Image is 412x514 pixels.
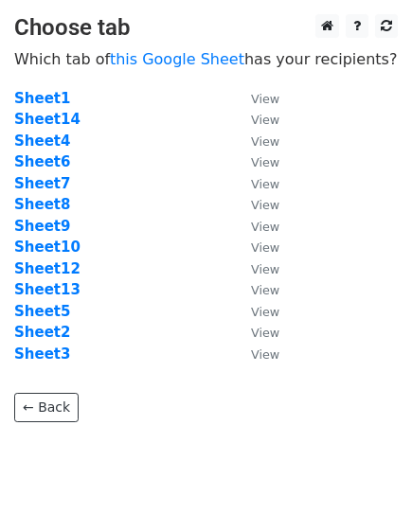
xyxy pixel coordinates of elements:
[251,92,279,106] small: View
[251,155,279,169] small: View
[14,196,70,213] a: Sheet8
[251,198,279,212] small: View
[232,111,279,128] a: View
[14,346,70,363] a: Sheet3
[232,281,279,298] a: View
[14,49,398,69] p: Which tab of has your recipients?
[232,239,279,256] a: View
[251,347,279,362] small: View
[232,196,279,213] a: View
[14,153,70,170] a: Sheet6
[251,220,279,234] small: View
[14,133,70,150] a: Sheet4
[251,305,279,319] small: View
[232,324,279,341] a: View
[14,175,70,192] a: Sheet7
[251,283,279,297] small: View
[14,281,81,298] a: Sheet13
[14,111,81,128] a: Sheet14
[14,90,70,107] a: Sheet1
[14,218,70,235] a: Sheet9
[232,90,279,107] a: View
[232,133,279,150] a: View
[232,260,279,277] a: View
[251,177,279,191] small: View
[251,326,279,340] small: View
[232,218,279,235] a: View
[14,260,81,277] a: Sheet12
[251,262,279,276] small: View
[14,303,70,320] a: Sheet5
[232,303,279,320] a: View
[14,14,398,42] h3: Choose tab
[14,239,81,256] a: Sheet10
[251,240,279,255] small: View
[232,175,279,192] a: View
[251,134,279,149] small: View
[110,50,244,68] a: this Google Sheet
[232,153,279,170] a: View
[232,346,279,363] a: View
[251,113,279,127] small: View
[14,393,79,422] a: ← Back
[14,324,70,341] a: Sheet2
